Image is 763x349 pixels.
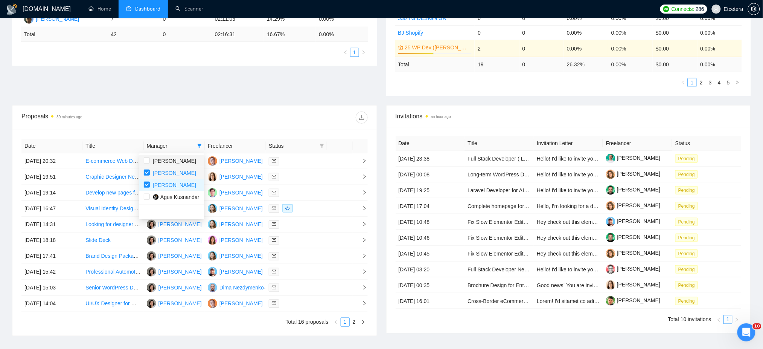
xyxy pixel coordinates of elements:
[356,237,367,243] span: right
[748,6,760,12] span: setting
[82,217,143,233] td: Looking for designer - business decks, one pagers and web / digital design
[158,252,202,260] div: [PERSON_NAME]
[21,112,195,124] div: Proposals
[82,139,143,153] th: Title
[208,283,217,292] img: DN
[356,301,367,306] span: right
[468,219,585,225] a: Fix Slow Elementor Editor / Optimize Performance
[208,158,263,164] a: AL[PERSON_NAME]
[126,6,131,11] span: dashboard
[679,78,688,87] button: left
[564,40,608,57] td: 0.00%
[356,112,368,124] button: download
[398,45,404,50] span: crown
[219,204,263,213] div: [PERSON_NAME]
[208,237,263,243] a: PD[PERSON_NAME]
[396,230,465,246] td: [DATE] 10:46
[606,201,615,211] img: c1b9JySzac4x4dgsEyqnJHkcyMhtwYhRX20trAqcVMGYnIMrxZHAKhfppX9twvsE1T
[272,222,276,227] span: mail
[147,221,202,227] a: TT[PERSON_NAME]
[468,156,552,162] a: Full Stack Developer ( Laravel+Vue)
[606,170,615,179] img: c1b9JySzac4x4dgsEyqnJHkcyMhtwYhRX20trAqcVMGYnIMrxZHAKhfppX9twvsE1T
[468,203,657,209] a: Complete homepage for a new business (starting with a convincing landing page)
[24,14,34,24] img: AP
[606,266,660,272] a: [PERSON_NAME]
[606,187,660,193] a: [PERSON_NAME]
[606,249,615,258] img: c1b9JySzac4x4dgsEyqnJHkcyMhtwYhRX20trAqcVMGYnIMrxZHAKhfppX9twvsE1T
[21,169,82,185] td: [DATE] 19:51
[465,293,534,309] td: Cross-Border eCommerce Platform Development
[21,217,82,233] td: [DATE] 14:31
[208,156,217,166] img: AL
[714,315,723,324] li: Previous Page
[537,219,719,225] span: Hey check out this elementor & wordpress optimization job if you're interested.
[158,283,202,292] div: [PERSON_NAME]
[431,115,451,119] time: an hour ago
[272,238,276,242] span: mail
[197,144,202,148] span: filter
[465,214,534,230] td: Fix Slow Elementor Editor / Optimize Performance
[85,237,111,243] a: Slide Deck
[160,194,200,200] span: Agus Kusnandar
[475,57,519,72] td: 19
[465,230,534,246] td: Fix Slow Elementor Editor / Optimize Performance
[175,6,203,12] a: searchScanner
[681,80,685,85] span: left
[606,217,615,227] img: c1_wsTOCKuO63Co51oG6zVrBFnXkp1W6BZHtXIXSeYHRBGcUh-uNMjL9v5gRR6SRuG
[82,264,143,280] td: Professional Automotive Website Development Using Elementor
[356,158,367,164] span: right
[465,277,534,293] td: Brochure Design for Enterprise Architecture Office Launch
[706,78,714,87] a: 3
[653,40,697,57] td: $0.00
[519,40,564,57] td: 0
[147,253,202,259] a: TT[PERSON_NAME]
[468,282,603,288] a: Brochure Design for Enterprise Architecture Office Launch
[396,246,465,262] td: [DATE] 10:45
[21,233,82,248] td: [DATE] 18:18
[603,136,672,151] th: Freelancer
[219,283,264,292] div: Dima Nezdymenko
[208,205,263,211] a: VY[PERSON_NAME]
[675,250,701,256] a: Pending
[405,43,471,52] a: 25 WP Dev ([PERSON_NAME] B)
[285,206,290,211] span: eye
[564,57,608,72] td: 26.32 %
[21,185,82,201] td: [DATE] 19:14
[82,296,143,312] td: UI/UX Designer for Web Design & Figma Mockups
[147,142,194,150] span: Manager
[668,315,711,324] li: Total 10 invitations
[341,318,349,326] a: 1
[208,172,217,182] img: AV
[160,27,212,42] td: 0
[398,15,447,21] a: 530 TG DESIGN GR
[82,280,143,296] td: Senior WordPress Developer Needed for Ongoing Projects
[396,262,465,277] td: [DATE] 03:20
[158,299,202,308] div: [PERSON_NAME]
[108,11,160,27] td: 7
[564,25,608,40] td: 0.00%
[398,30,423,36] a: BJ Shopify
[208,189,263,195] a: DM[PERSON_NAME]
[219,268,263,276] div: [PERSON_NAME]
[208,188,217,197] img: DM
[748,3,760,15] button: setting
[6,3,18,15] img: logo
[272,285,276,290] span: mail
[356,206,367,211] span: right
[272,159,276,163] span: mail
[606,155,660,161] a: [PERSON_NAME]
[465,246,534,262] td: Fix Slow Elementor Editor / Optimize Performance
[606,265,615,274] img: c1Ztns_PlkZmqQg2hxOAB3KrB-2UgfwRbY9QtdsXzD6WDZPCtFtyWXKn0el6RrVcf5
[208,173,263,179] a: AV[PERSON_NAME]
[21,280,82,296] td: [DATE] 15:03
[396,151,465,167] td: [DATE] 23:38
[537,235,719,241] span: Hey check out this elementor & wordpress optimization job if you're interested.
[56,115,82,119] time: 39 minutes ago
[679,78,688,87] li: Previous Page
[606,297,660,303] a: [PERSON_NAME]
[675,298,701,304] a: Pending
[158,236,202,244] div: [PERSON_NAME]
[147,299,156,308] img: TT
[332,318,341,327] button: left
[606,185,615,195] img: c1j3LM-P8wYGiNJFOz_ykoDtzB4IbR1eXHCmdn6mkzey13rf0U2oYvbmCfs7AXqnBj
